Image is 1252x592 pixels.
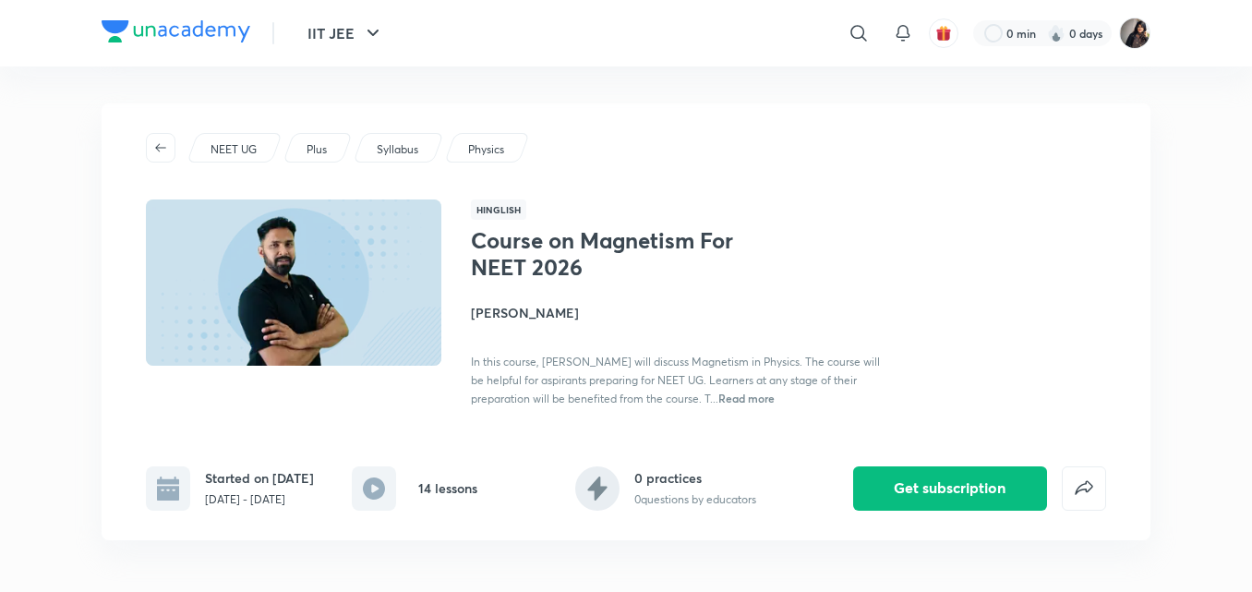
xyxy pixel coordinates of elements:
a: Syllabus [374,141,422,158]
h6: Started on [DATE] [205,468,314,488]
p: NEET UG [211,141,257,158]
img: Company Logo [102,20,250,42]
p: Syllabus [377,141,418,158]
p: Physics [468,141,504,158]
span: Read more [718,391,775,405]
a: Plus [304,141,331,158]
button: false [1062,466,1106,511]
img: Afeera M [1119,18,1150,49]
p: [DATE] - [DATE] [205,491,314,508]
h1: Course on Magnetism For NEET 2026 [471,227,773,281]
h4: [PERSON_NAME] [471,303,885,322]
img: Thumbnail [143,198,444,368]
p: 0 questions by educators [634,491,756,508]
a: NEET UG [208,141,260,158]
p: Plus [307,141,327,158]
button: Get subscription [853,466,1047,511]
button: avatar [929,18,958,48]
h6: 0 practices [634,468,756,488]
img: avatar [935,25,952,42]
button: IIT JEE [296,15,395,52]
span: In this course, [PERSON_NAME] will discuss Magnetism in Physics. The course will be helpful for a... [471,355,880,405]
a: Company Logo [102,20,250,47]
span: Hinglish [471,199,526,220]
a: Physics [465,141,508,158]
img: streak [1047,24,1065,42]
h6: 14 lessons [418,478,477,498]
